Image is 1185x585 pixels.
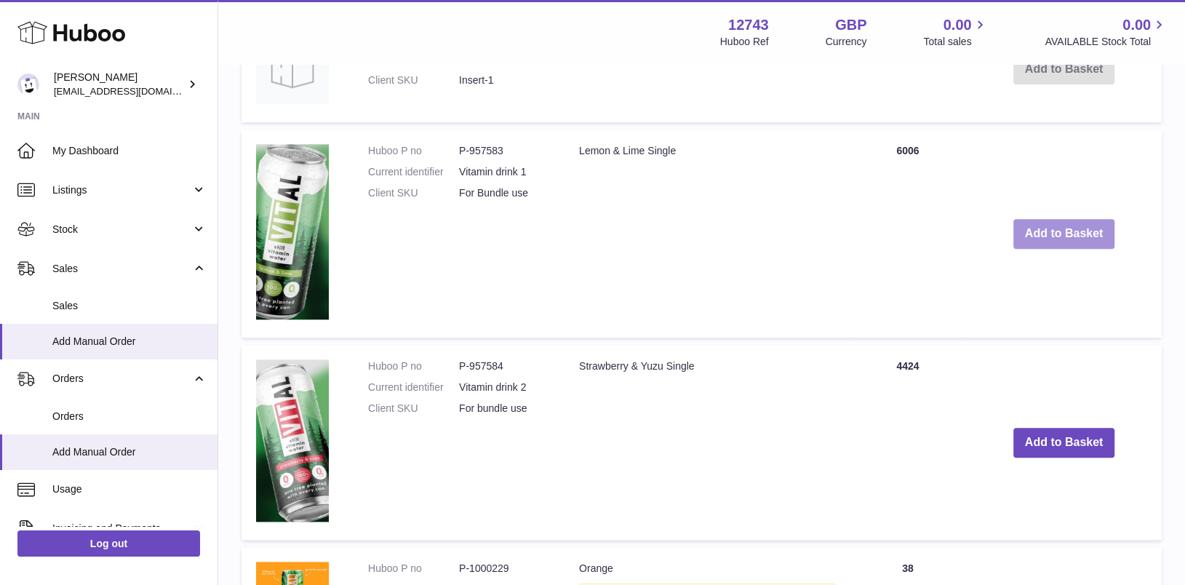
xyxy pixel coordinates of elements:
[459,73,550,87] dd: Insert-1
[54,85,214,97] span: [EMAIL_ADDRESS][DOMAIN_NAME]
[923,35,988,49] span: Total sales
[368,165,459,179] dt: Current identifier
[368,381,459,394] dt: Current identifier
[826,35,867,49] div: Currency
[459,186,550,200] dd: For Bundle use
[17,530,200,557] a: Log out
[368,402,459,415] dt: Client SKU
[564,17,850,122] td: A5 VITAL Flyers
[1045,15,1168,49] a: 0.00 AVAILABLE Stock Total
[850,345,966,540] td: 4424
[728,15,769,35] strong: 12743
[368,562,459,576] dt: Huboo P no
[1045,35,1168,49] span: AVAILABLE Stock Total
[1013,428,1115,458] button: Add to Basket
[564,345,850,540] td: Strawberry & Yuzu Single
[52,522,191,536] span: Invoicing and Payments
[52,445,207,459] span: Add Manual Order
[52,223,191,236] span: Stock
[459,402,550,415] dd: For bundle use
[459,562,550,576] dd: P-1000229
[54,71,185,98] div: [PERSON_NAME]
[720,35,769,49] div: Huboo Ref
[368,186,459,200] dt: Client SKU
[1013,219,1115,249] button: Add to Basket
[923,15,988,49] a: 0.00 Total sales
[52,299,207,313] span: Sales
[459,144,550,158] dd: P-957583
[52,183,191,197] span: Listings
[850,130,966,338] td: 6006
[52,482,207,496] span: Usage
[459,165,550,179] dd: Vitamin drink 1
[850,17,966,122] td: 0
[256,144,329,319] img: Lemon & Lime Single
[564,130,850,338] td: Lemon & Lime Single
[943,15,972,35] span: 0.00
[459,359,550,373] dd: P-957584
[835,15,866,35] strong: GBP
[1122,15,1151,35] span: 0.00
[52,372,191,386] span: Orders
[17,73,39,95] img: al@vital-drinks.co.uk
[368,73,459,87] dt: Client SKU
[459,381,550,394] dd: Vitamin drink 2
[52,262,191,276] span: Sales
[256,359,329,522] img: Strawberry & Yuzu Single
[256,31,329,104] img: A5 VITAL Flyers
[52,410,207,423] span: Orders
[368,359,459,373] dt: Huboo P no
[368,144,459,158] dt: Huboo P no
[52,144,207,158] span: My Dashboard
[52,335,207,349] span: Add Manual Order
